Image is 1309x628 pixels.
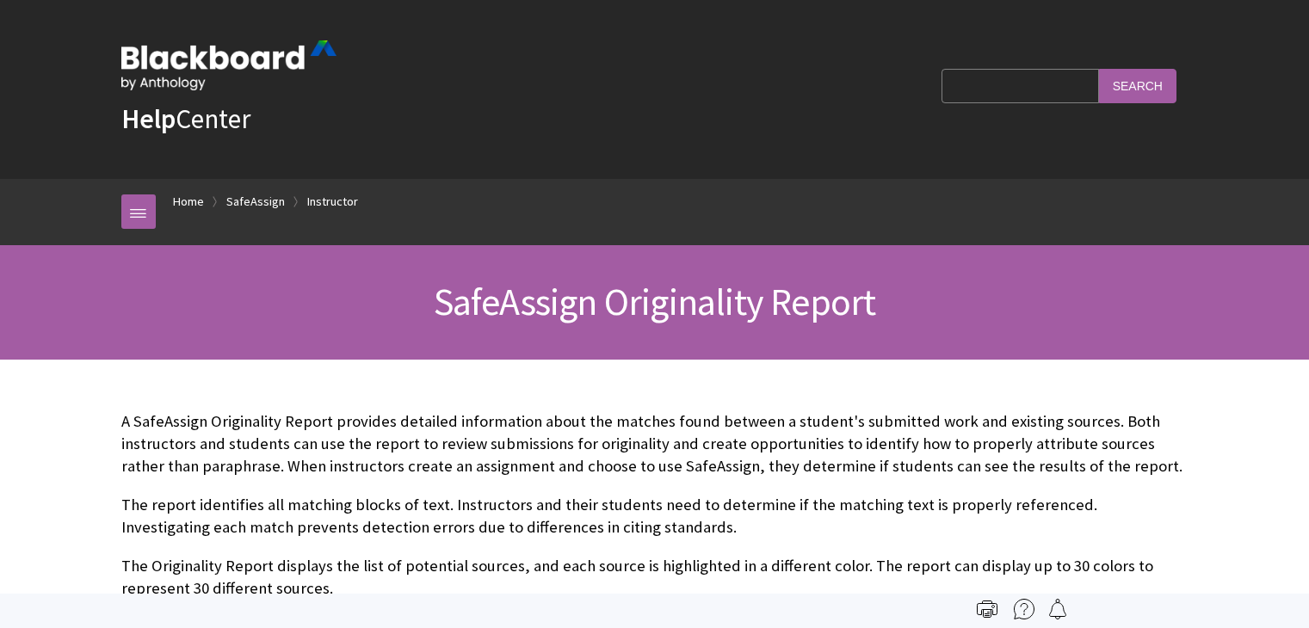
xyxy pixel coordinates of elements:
a: SafeAssign [226,191,285,212]
a: Home [173,191,204,212]
input: Search [1099,69,1176,102]
img: More help [1014,599,1034,619]
strong: Help [121,102,176,136]
span: SafeAssign Originality Report [434,278,876,325]
a: HelpCenter [121,102,250,136]
img: Follow this page [1047,599,1068,619]
p: The report identifies all matching blocks of text. Instructors and their students need to determi... [121,494,1189,539]
img: Blackboard by Anthology [121,40,337,90]
p: A SafeAssign Originality Report provides detailed information about the matches found between a s... [121,410,1189,478]
p: The Originality Report displays the list of potential sources, and each source is highlighted in ... [121,555,1189,600]
img: Print [977,599,997,619]
a: Instructor [307,191,358,212]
